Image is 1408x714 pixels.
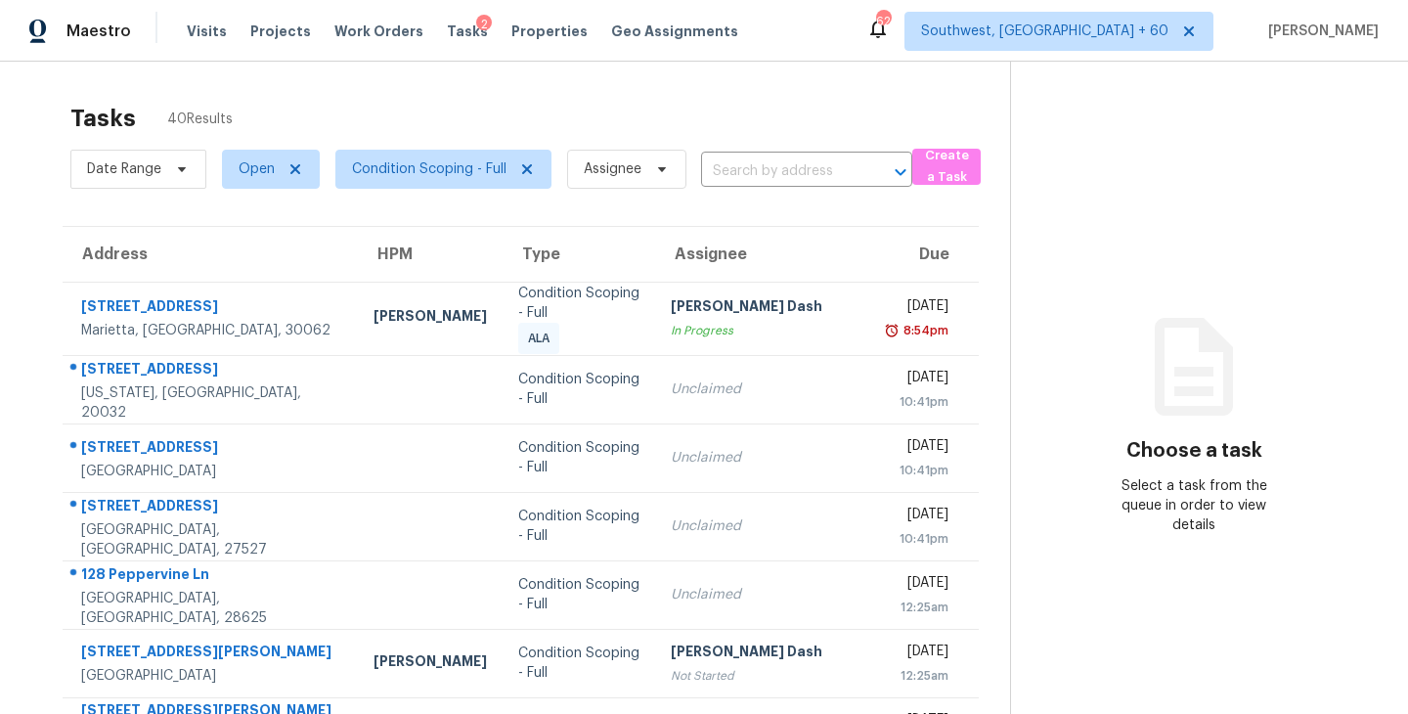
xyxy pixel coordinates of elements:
div: [PERSON_NAME] [374,651,487,676]
div: Unclaimed [671,516,858,536]
div: Select a task from the queue in order to view details [1103,476,1286,535]
div: [US_STATE], [GEOGRAPHIC_DATA], 20032 [81,383,342,423]
div: [PERSON_NAME] Dash [671,642,858,666]
span: Condition Scoping - Full [352,159,506,179]
div: [STREET_ADDRESS] [81,359,342,383]
span: Date Range [87,159,161,179]
div: [DATE] [890,642,948,666]
div: [GEOGRAPHIC_DATA] [81,666,342,686]
span: Properties [511,22,588,41]
div: 10:41pm [890,392,948,412]
button: Create a Task [912,149,981,185]
th: Address [63,227,358,282]
span: Work Orders [334,22,423,41]
div: Not Started [671,666,858,686]
span: Geo Assignments [611,22,738,41]
th: Type [503,227,655,282]
div: Condition Scoping - Full [518,284,639,323]
span: [PERSON_NAME] [1260,22,1379,41]
span: Maestro [66,22,131,41]
div: Unclaimed [671,448,858,468]
th: Due [874,227,979,282]
div: In Progress [671,321,858,340]
div: Condition Scoping - Full [518,575,639,614]
div: 8:54pm [900,321,948,340]
div: [STREET_ADDRESS] [81,496,342,520]
div: [GEOGRAPHIC_DATA] [81,462,342,481]
div: [DATE] [890,436,948,461]
div: [GEOGRAPHIC_DATA], [GEOGRAPHIC_DATA], 28625 [81,589,342,628]
span: Assignee [584,159,641,179]
th: Assignee [655,227,874,282]
button: Open [887,158,914,186]
div: 10:41pm [890,461,948,480]
div: Condition Scoping - Full [518,507,639,546]
div: 10:41pm [890,529,948,549]
img: Overdue Alarm Icon [884,321,900,340]
span: Create a Task [922,145,971,190]
span: 40 Results [167,110,233,129]
div: [DATE] [890,368,948,392]
div: 12:25am [890,598,948,617]
div: Unclaimed [671,379,858,399]
div: 12:25am [890,666,948,686]
div: [STREET_ADDRESS][PERSON_NAME] [81,642,342,666]
div: [STREET_ADDRESS] [81,296,342,321]
input: Search by address [701,156,858,187]
div: 2 [476,15,492,34]
div: [PERSON_NAME] [374,306,487,331]
div: [GEOGRAPHIC_DATA], [GEOGRAPHIC_DATA], 27527 [81,520,342,559]
div: [DATE] [890,505,948,529]
div: Marietta, [GEOGRAPHIC_DATA], 30062 [81,321,342,340]
th: HPM [358,227,503,282]
h3: Choose a task [1126,441,1262,461]
div: [STREET_ADDRESS] [81,437,342,462]
div: [DATE] [890,573,948,598]
span: Tasks [447,24,488,38]
span: Southwest, [GEOGRAPHIC_DATA] + 60 [921,22,1168,41]
span: Visits [187,22,227,41]
div: 629 [876,12,890,31]
div: Condition Scoping - Full [518,644,639,683]
div: Condition Scoping - Full [518,438,639,477]
div: 128 Peppervine Ln [81,564,342,589]
div: Unclaimed [671,585,858,604]
h2: Tasks [70,109,136,128]
div: [DATE] [890,296,948,321]
div: Condition Scoping - Full [518,370,639,409]
span: ALA [528,329,557,348]
div: [PERSON_NAME] Dash [671,296,858,321]
span: Open [239,159,275,179]
span: Projects [250,22,311,41]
